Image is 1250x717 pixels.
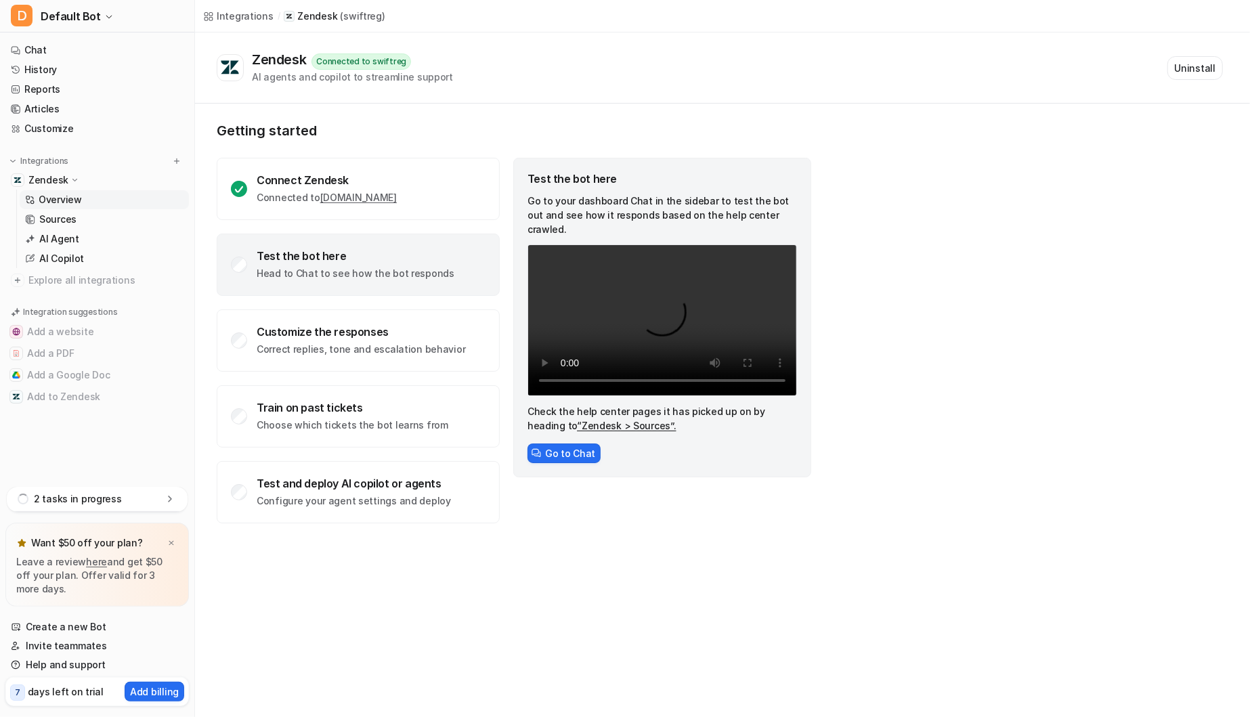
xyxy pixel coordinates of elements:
a: Sources [20,210,189,229]
img: Zendesk logo [220,60,240,76]
button: Add a PDFAdd a PDF [5,343,189,364]
a: Create a new Bot [5,617,189,636]
img: Add a Google Doc [12,371,20,379]
button: Go to Chat [527,443,601,463]
p: Go to your dashboard Chat in the sidebar to test the bot out and see how it responds based on the... [527,194,797,236]
button: Integrations [5,154,72,168]
p: Getting started [217,123,813,139]
p: Configure your agent settings and deploy [257,494,451,508]
img: menu_add.svg [172,156,181,166]
a: Zendesk(swiftreg) [284,9,385,23]
button: Add a Google DocAdd a Google Doc [5,364,189,386]
a: AI Copilot [20,249,189,268]
p: Correct replies, tone and escalation behavior [257,343,465,356]
p: Overview [39,193,82,207]
a: Articles [5,100,189,118]
div: Connected to swiftreg [311,53,411,70]
a: History [5,60,189,79]
span: / [278,10,280,22]
p: Add billing [130,685,179,699]
span: D [11,5,33,26]
img: x [167,539,175,548]
a: here [86,556,107,567]
img: Add a website [12,328,20,336]
div: Connect Zendesk [257,173,397,187]
a: [DOMAIN_NAME] [320,192,397,203]
p: Want $50 off your plan? [31,536,143,550]
div: Integrations [217,9,274,23]
div: Customize the responses [257,325,465,339]
p: 7 [15,687,20,699]
button: Add to ZendeskAdd to Zendesk [5,386,189,408]
p: AI Copilot [39,252,84,265]
video: Your browser does not support the video tag. [527,244,797,396]
div: Test the bot here [527,172,797,186]
p: Choose which tickets the bot learns from [257,418,448,432]
button: Uninstall [1167,56,1223,80]
button: Add a websiteAdd a website [5,321,189,343]
p: Integration suggestions [23,306,117,318]
img: star [16,538,27,548]
p: Zendesk [28,173,68,187]
img: explore all integrations [11,274,24,287]
div: AI agents and copilot to streamline support [252,70,453,84]
span: Default Bot [41,7,101,26]
img: Add to Zendesk [12,393,20,401]
button: Add billing [125,682,184,701]
p: Zendesk [297,9,337,23]
p: 2 tasks in progress [34,492,122,506]
a: Reports [5,80,189,99]
a: Customize [5,119,189,138]
p: Head to Chat to see how the bot responds [257,267,454,280]
div: Zendesk [252,51,311,68]
p: Check the help center pages it has picked up on by heading to [527,404,797,433]
a: “Zendesk > Sources”. [577,420,676,431]
p: Integrations [20,156,68,167]
span: Explore all integrations [28,269,184,291]
div: Test and deploy AI copilot or agents [257,477,451,490]
p: days left on trial [28,685,104,699]
a: AI Agent [20,230,189,248]
a: Explore all integrations [5,271,189,290]
div: Test the bot here [257,249,454,263]
p: AI Agent [39,232,79,246]
a: Chat [5,41,189,60]
a: Integrations [203,9,274,23]
a: Invite teammates [5,636,189,655]
p: Leave a review and get $50 off your plan. Offer valid for 3 more days. [16,555,178,596]
p: Sources [39,213,77,226]
a: Help and support [5,655,189,674]
div: Train on past tickets [257,401,448,414]
img: ChatIcon [532,448,541,458]
img: Zendesk [14,176,22,184]
p: Connected to [257,191,397,204]
img: Add a PDF [12,349,20,357]
img: expand menu [8,156,18,166]
p: ( swiftreg ) [340,9,385,23]
a: Overview [20,190,189,209]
